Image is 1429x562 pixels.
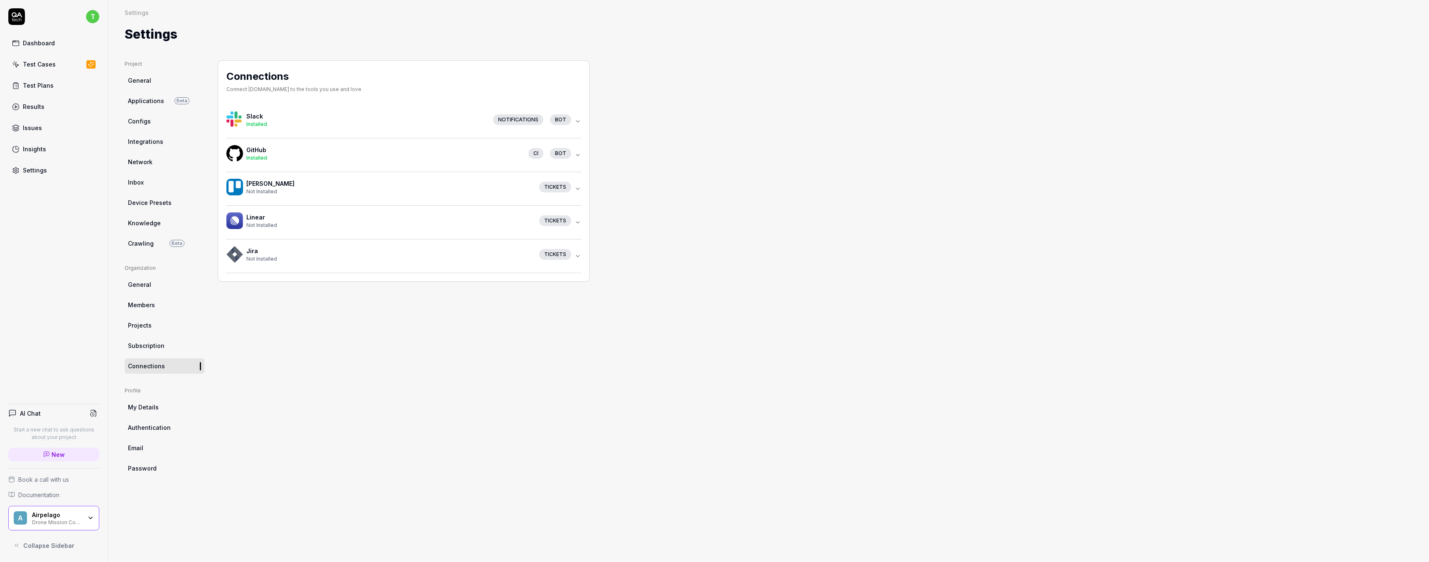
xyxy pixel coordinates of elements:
[226,105,581,138] button: HackofficeSlackInstalledNotificationsbot
[246,112,486,121] h4: Slack
[125,461,204,476] a: Password
[8,56,99,72] a: Test Cases
[174,97,189,104] span: Beta
[246,188,277,195] span: Not Installed
[8,491,99,499] a: Documentation
[246,256,277,262] span: Not Installed
[86,8,99,25] button: t
[125,134,204,149] a: Integrations
[23,81,54,90] div: Test Plans
[246,121,267,127] span: Installed
[8,506,99,531] button: AAirpelagoDrone Mission Control
[125,73,204,88] a: General
[125,318,204,333] a: Projects
[8,77,99,94] a: Test Plans
[23,39,55,47] div: Dashboard
[125,420,204,435] a: Authentication
[128,403,159,412] span: My Details
[128,137,163,146] span: Integrations
[8,537,99,554] button: Collapse Sidebar
[52,450,65,459] span: New
[246,145,522,154] h4: GitHub
[128,301,155,309] span: Members
[23,541,74,550] span: Collapse Sidebar
[32,518,82,525] div: Drone Mission Control
[125,154,204,170] a: Network
[246,179,533,188] h4: [PERSON_NAME]
[8,99,99,115] a: Results
[528,148,543,159] div: CI
[8,35,99,51] a: Dashboard
[125,60,204,68] div: Project
[128,362,165,370] span: Connections
[226,111,243,128] img: Hackoffice
[125,175,204,190] a: Inbox
[128,219,161,227] span: Knowledge
[246,246,533,255] h4: Jira
[550,148,571,159] div: bot
[226,69,361,84] h2: Connections
[128,280,151,289] span: General
[128,321,152,330] span: Projects
[125,387,204,394] div: Profile
[8,448,99,461] a: New
[32,511,82,519] div: Airpelago
[226,179,243,195] img: Hackoffice
[169,240,184,247] span: Beta
[128,198,172,207] span: Device Presets
[550,114,571,125] div: bot
[125,8,149,17] div: Settings
[8,141,99,157] a: Insights
[128,158,152,166] span: Network
[128,423,171,432] span: Authentication
[125,277,204,292] a: General
[23,166,47,175] div: Settings
[125,236,204,251] a: CrawlingBeta
[23,145,46,153] div: Insights
[125,195,204,210] a: Device Presets
[128,341,165,350] span: Subscription
[226,86,361,93] div: Connect [DOMAIN_NAME] to the tools you use and love
[18,475,69,484] span: Book a call with us
[226,212,243,229] img: Hackoffice
[125,399,204,415] a: My Details
[125,338,204,353] a: Subscription
[125,93,204,108] a: ApplicationsBeta
[86,10,99,23] span: t
[226,246,243,263] img: Hackoffice
[23,123,42,132] div: Issues
[128,464,157,473] span: Password
[125,440,204,456] a: Email
[8,120,99,136] a: Issues
[125,297,204,313] a: Members
[23,60,56,69] div: Test Cases
[128,178,144,187] span: Inbox
[246,213,533,222] h4: Linear
[539,215,571,226] div: Tickets
[128,444,143,452] span: Email
[128,76,151,85] span: General
[23,102,44,111] div: Results
[125,215,204,231] a: Knowledge
[539,182,571,192] div: Tickets
[125,264,204,272] div: Organization
[128,117,151,126] span: Configs
[8,475,99,484] a: Book a call with us
[125,358,204,374] a: Connections
[128,239,154,248] span: Crawling
[14,511,27,525] span: A
[226,138,581,172] button: HackofficeGitHubInstalledCIbot
[246,222,277,228] span: Not Installed
[226,206,581,239] button: HackofficeLinearNot InstalledTickets
[493,114,543,125] div: Notifications
[125,25,177,44] h1: Settings
[20,409,41,418] h4: AI Chat
[18,491,59,499] span: Documentation
[246,155,267,161] span: Installed
[125,113,204,129] a: Configs
[226,145,243,162] img: Hackoffice
[539,249,571,260] div: Tickets
[8,162,99,178] a: Settings
[226,172,581,205] button: Hackoffice[PERSON_NAME]Not InstalledTickets
[226,239,581,273] button: HackofficeJiraNot InstalledTickets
